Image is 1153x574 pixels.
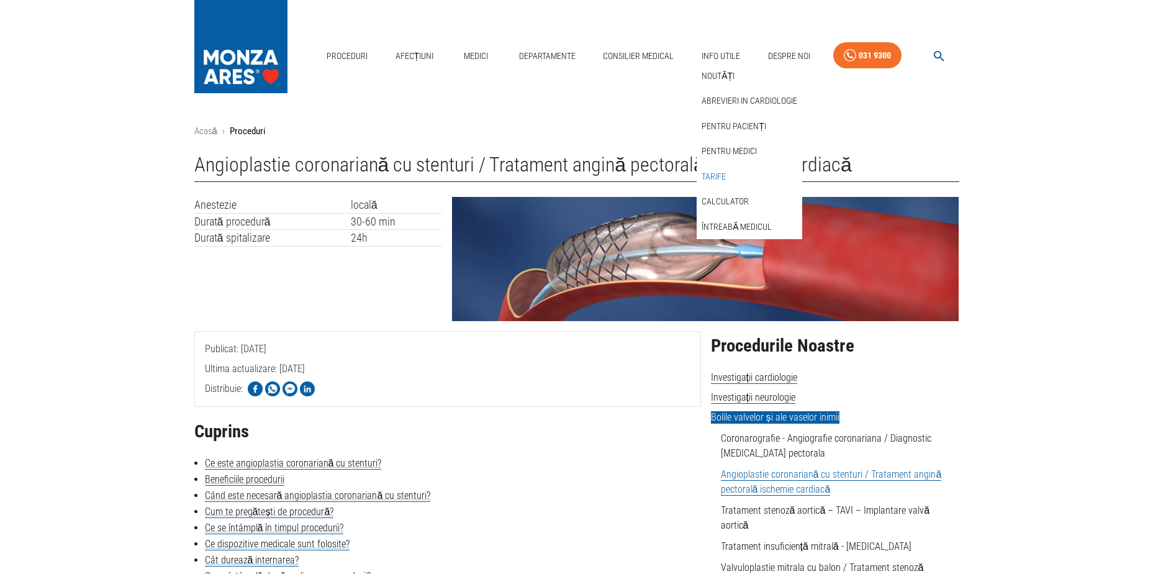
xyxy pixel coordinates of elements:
span: Publicat: [DATE] [205,343,266,404]
td: Anestezie [194,197,351,213]
a: Tratament insuficiență mitrală - [MEDICAL_DATA] [721,540,911,552]
img: Share on Facebook [248,381,263,396]
a: 031 9300 [833,42,902,69]
a: Cât durează internarea? [205,554,299,567]
a: Cum te pregătești de procedură? [205,506,334,518]
div: Întreabă medicul [697,214,802,240]
td: 30-60 min [351,213,443,230]
h1: Angioplastie coronariană cu stenturi / Tratament angină pectorală ischemie cardiacă [194,153,959,182]
nav: breadcrumb [194,124,959,139]
a: Pentru medici [699,141,759,162]
div: Pentru pacienți [697,114,802,139]
h2: Cuprins [194,422,701,442]
a: Abrevieri in cardiologie [699,91,800,111]
div: Calculator [697,189,802,214]
a: Acasă [194,125,217,137]
a: Departamente [514,43,581,69]
a: Pentru pacienți [699,116,769,137]
p: Proceduri [230,124,265,139]
a: Despre Noi [763,43,815,69]
a: Ce dispozitive medicale sunt folosite? [205,538,350,550]
img: Share on WhatsApp [265,381,280,396]
nav: secondary mailbox folders [697,63,802,240]
a: Info Utile [697,43,745,69]
a: Întreabă medicul [699,217,774,237]
span: Investigații neurologie [711,391,795,404]
a: Angioplastie coronariană cu stenturi / Tratament angină pectorală ischemie cardiacă [721,468,942,496]
span: Bolile valvelor și ale vaselor inimii [711,411,839,424]
a: Proceduri [322,43,373,69]
div: Abrevieri in cardiologie [697,88,802,114]
a: Beneficiile procedurii [205,473,284,486]
div: 031 9300 [859,48,891,63]
a: Tratament stenoză aortică – TAVI – Implantare valvă aortică [721,504,930,531]
div: Tarife [697,164,802,189]
li: › [222,124,225,139]
td: Durată spitalizare [194,230,351,247]
span: Ultima actualizare: [DATE] [205,363,305,424]
a: Calculator [699,191,751,212]
a: Ce se întâmplă în timpul procedurii? [205,522,344,534]
img: Angioplastie coronariana cu implant de stenturi | MONZA ARES [452,197,959,321]
a: Coronarografie - Angiografie coronariana / Diagnostic [MEDICAL_DATA] pectorala [721,432,931,459]
td: 24h [351,230,443,247]
div: Pentru medici [697,139,802,164]
p: Distribuie: [205,381,243,396]
a: Afecțiuni [391,43,439,69]
a: Ce este angioplastia coronariană cu stenturi? [205,457,382,470]
img: Share on Facebook Messenger [283,381,297,396]
td: locală [351,197,443,213]
span: Investigații cardiologie [711,371,797,384]
a: Consilier Medical [598,43,679,69]
div: Noutăți [697,63,802,89]
h2: Procedurile Noastre [711,336,959,356]
a: Tarife [699,166,728,187]
td: Durată procedură [194,213,351,230]
a: Când este necesară angioplastia coronariană cu stenturi? [205,490,431,502]
a: Medici [456,43,496,69]
img: Share on LinkedIn [300,381,315,396]
a: Noutăți [699,66,737,86]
